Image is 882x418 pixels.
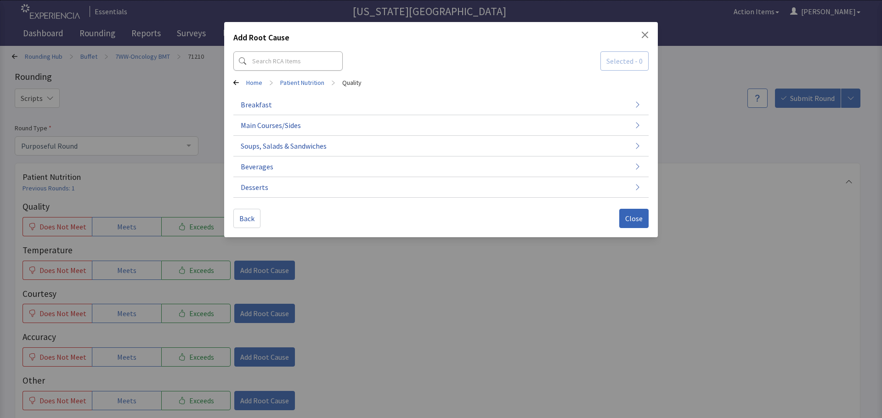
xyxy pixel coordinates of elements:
[233,31,289,48] h2: Add Root Cause
[280,78,324,87] a: Patient Nutrition
[233,156,649,177] button: Beverages
[241,182,268,193] span: Desserts
[241,99,272,110] span: Breakfast
[246,78,262,87] a: Home
[233,95,649,115] button: Breakfast
[619,209,649,228] button: Close
[233,136,649,156] button: Soups, Salads & Sandwiches
[270,73,273,92] span: >
[233,115,649,136] button: Main Courses/Sides
[625,213,643,224] span: Close
[233,51,343,71] input: Search RCA Items
[241,161,273,172] span: Beverages
[239,213,254,224] span: Back
[641,31,649,39] button: Close
[241,140,327,151] span: Soups, Salads & Sandwiches
[332,73,335,92] span: >
[233,177,649,198] button: Desserts
[241,120,301,131] span: Main Courses/Sides
[342,78,362,87] a: Quality
[233,209,260,228] button: Back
